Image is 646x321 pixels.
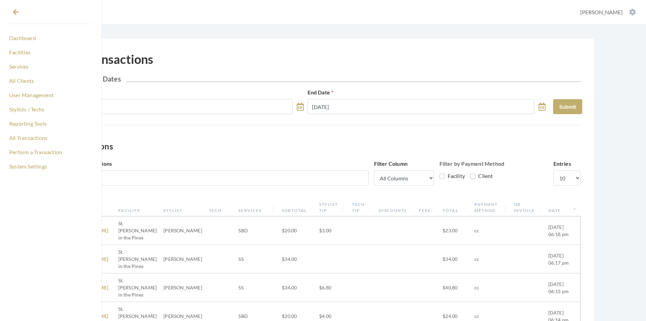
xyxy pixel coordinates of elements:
[160,273,205,302] td: [PERSON_NAME]
[160,216,205,245] td: [PERSON_NAME]
[545,273,580,302] td: [DATE] 06:15 pm
[160,199,205,216] th: Stylist: activate to sort column ascending
[545,216,580,245] td: [DATE] 06:18 pm
[375,199,416,216] th: Discounts: activate to sort column ascending
[553,99,582,114] button: Submit
[66,171,369,185] input: Filter...
[308,99,535,114] input: Select Date
[578,8,638,16] button: [PERSON_NAME]
[316,199,349,216] th: Stylist Tip: activate to sort column ascending
[235,245,278,273] td: SS
[580,9,623,15] span: [PERSON_NAME]
[8,146,93,158] a: Perform a Transaction
[539,99,546,114] a: toggle
[439,245,471,273] td: $34.00
[471,273,510,302] td: cc
[160,245,205,273] td: [PERSON_NAME]
[8,161,93,172] a: System Settings
[115,216,160,245] td: St. [PERSON_NAME] in the Pines
[278,199,316,216] th: Subtotal: activate to sort column ascending
[308,88,334,96] label: End Date
[278,273,316,302] td: $34.00
[205,199,235,216] th: Tech: activate to sort column ascending
[439,216,471,245] td: $23.00
[316,273,349,302] td: $6.80
[439,199,471,216] th: Total: activate to sort column ascending
[545,245,580,273] td: [DATE] 06:17 pm
[66,99,293,114] input: Select Date
[316,216,349,245] td: $3.00
[471,245,510,273] td: cc
[471,199,510,216] th: Payment Method: activate to sort column ascending
[545,199,580,216] th: Date: activate to sort column ascending
[66,75,581,83] h2: Transaction Dates
[374,160,408,168] label: Filter Column
[8,32,93,44] a: Dashboard
[66,52,154,67] h1: All Transactions
[66,142,581,151] h3: Transactions
[8,61,93,72] a: Services
[115,199,160,216] th: Facility: activate to sort column ascending
[8,47,93,58] a: Facilities
[278,216,316,245] td: $20.00
[439,160,505,167] strong: Filter by Payment Method
[278,245,316,273] td: $34.00
[8,118,93,129] a: Reporting Tools
[8,132,93,144] a: All Transactions
[297,99,304,114] a: toggle
[349,199,375,216] th: Tech Tip: activate to sort column ascending
[439,273,471,302] td: $40.80
[8,75,93,87] a: All Clients
[415,199,439,216] th: Fees: activate to sort column ascending
[471,216,510,245] td: cc
[115,245,160,273] td: St. [PERSON_NAME] in the Pines
[470,172,493,180] label: Client
[235,216,278,245] td: SBD
[115,273,160,302] td: St. [PERSON_NAME] in the Pines
[8,89,93,101] a: User Management
[8,104,93,115] a: Stylists / Techs
[553,160,571,168] label: Entries
[439,172,465,180] label: Facility
[235,199,278,216] th: Services: activate to sort column ascending
[510,199,545,216] th: QB Invoice: activate to sort column ascending
[235,273,278,302] td: SS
